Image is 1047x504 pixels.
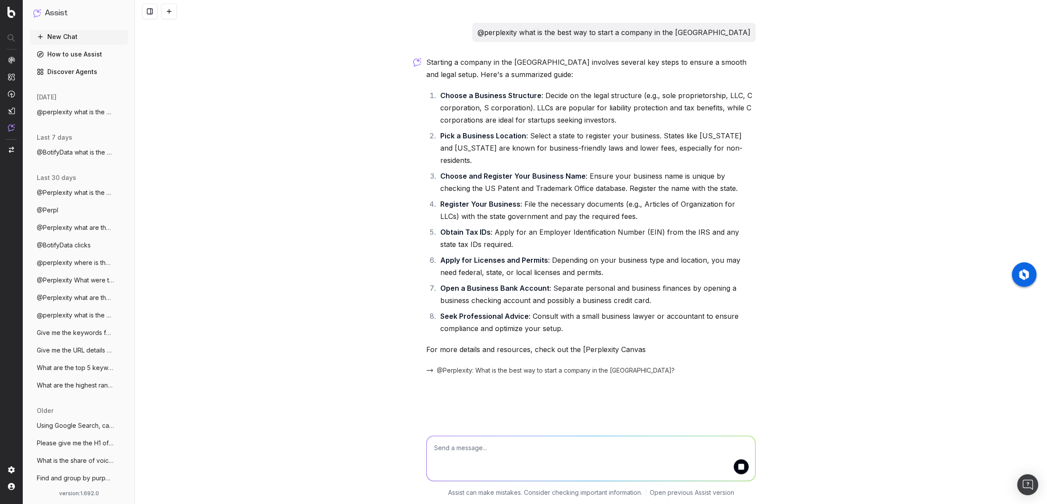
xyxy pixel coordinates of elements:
button: @Perplexity: What is the best way to start a company in the [GEOGRAPHIC_DATA]? [426,366,685,375]
img: Activation [8,90,15,98]
span: @perplexity where is the best mexican fo [37,258,114,267]
button: @Perpl [30,203,128,217]
img: Assist [8,124,15,131]
li: : Select a state to register your business. States like [US_STATE] and [US_STATE] are known for b... [438,130,756,166]
span: @Perpl [37,206,58,215]
span: @Perplexity what is the best electric ca [37,188,114,197]
strong: Pick a Business Location [440,131,526,140]
strong: Obtain Tax IDs [440,228,491,236]
span: Give me the URL details of [URL] [37,346,114,355]
span: Give me the keywords for this URL: https [37,328,114,337]
p: Assist can make mistakes. Consider checking important information. [448,488,642,497]
button: @Perplexity What were the results of the [30,273,128,287]
img: Botify assist logo [413,58,421,67]
li: : Decide on the legal structure (e.g., sole proprietorship, LLC, C corporation, S corporation). L... [438,89,756,126]
img: My account [8,483,15,490]
img: Botify logo [7,7,15,18]
span: last 30 days [37,173,76,182]
span: What are the top 5 keywords by search vo [37,363,114,372]
button: Please give me the H1 of the firt 100 cr [30,436,128,450]
span: @BotifyData what is the date of my lates [37,148,114,157]
li: : File the necessary documents (e.g., Articles of Organization for LLCs) with the state governmen... [438,198,756,222]
img: Assist [33,9,41,17]
a: How to use Assist [30,47,128,61]
strong: Apply for Licenses and Permits [440,256,548,264]
button: @perplexity where is the best mexican fo [30,256,128,270]
button: Assist [33,7,124,19]
div: Open Intercom Messenger [1017,474,1038,495]
span: @Perplexity: What is the best way to start a company in the [GEOGRAPHIC_DATA]? [437,366,675,375]
li: : Apply for an Employer Identification Number (EIN) from the IRS and any state tax IDs required. [438,226,756,250]
button: Give me the URL details of [URL] [30,343,128,357]
button: @Perplexity what is the best electric ca [30,186,128,200]
button: @Perplexity what are the trending keywor [30,291,128,305]
li: : Ensure your business name is unique by checking the US Patent and Trademark Office database. Re... [438,170,756,194]
button: @BotifyData what is the date of my lates [30,145,128,159]
span: What is the share of voice for my websit [37,456,114,465]
button: Find and group by purpose the top keywor [30,471,128,485]
span: Using Google Search, can you tell me wha [37,421,114,430]
span: @BotifyData clicks [37,241,91,250]
button: What is the share of voice for my websit [30,454,128,468]
span: older [37,406,53,415]
img: Analytics [8,56,15,63]
button: @perplexity what is the best way to star [30,105,128,119]
p: @perplexity what is the best way to start a company in the [GEOGRAPHIC_DATA] [478,26,750,39]
span: @Perplexity what are the trending keywor [37,223,114,232]
button: New Chat [30,30,128,44]
strong: Choose a Business Structure [440,91,541,100]
button: What are the top 5 keywords by search vo [30,361,128,375]
span: What are the highest ranked keywords for [37,381,114,390]
img: Studio [8,107,15,114]
p: Starting a company in the [GEOGRAPHIC_DATA] involves several key steps to ensure a smooth and leg... [426,56,756,81]
button: @BotifyData clicks [30,238,128,252]
button: @perplexity what is the best electric to [30,308,128,322]
span: @Perplexity what are the trending keywor [37,293,114,302]
span: @perplexity what is the best way to star [37,108,114,116]
p: For more details and resources, check out the [Perplexity Canvas [426,343,756,356]
span: @Perplexity What were the results of the [37,276,114,285]
strong: Open a Business Bank Account [440,284,549,293]
li: : Separate personal and business finances by opening a business checking account and possibly a b... [438,282,756,307]
li: : Depending on your business type and location, you may need federal, state, or local licenses an... [438,254,756,278]
li: : Consult with a small business lawyer or accountant to ensure compliance and optimize your setup. [438,310,756,335]
div: version: 1.692.0 [33,490,124,497]
button: What are the highest ranked keywords for [30,378,128,392]
img: Switch project [9,147,14,153]
strong: Register Your Business [440,200,520,208]
span: Find and group by purpose the top keywor [37,474,114,483]
strong: Choose and Register Your Business Name [440,172,586,180]
button: Using Google Search, can you tell me wha [30,419,128,433]
span: [DATE] [37,93,57,102]
button: Give me the keywords for this URL: https [30,326,128,340]
a: Discover Agents [30,65,128,79]
a: Open previous Assist version [650,488,734,497]
h1: Assist [45,7,67,19]
strong: Seek Professional Advice [440,312,529,321]
span: last 7 days [37,133,72,142]
span: @perplexity what is the best electric to [37,311,114,320]
img: Setting [8,466,15,473]
button: @Perplexity what are the trending keywor [30,221,128,235]
span: Please give me the H1 of the firt 100 cr [37,439,114,448]
img: Intelligence [8,73,15,81]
